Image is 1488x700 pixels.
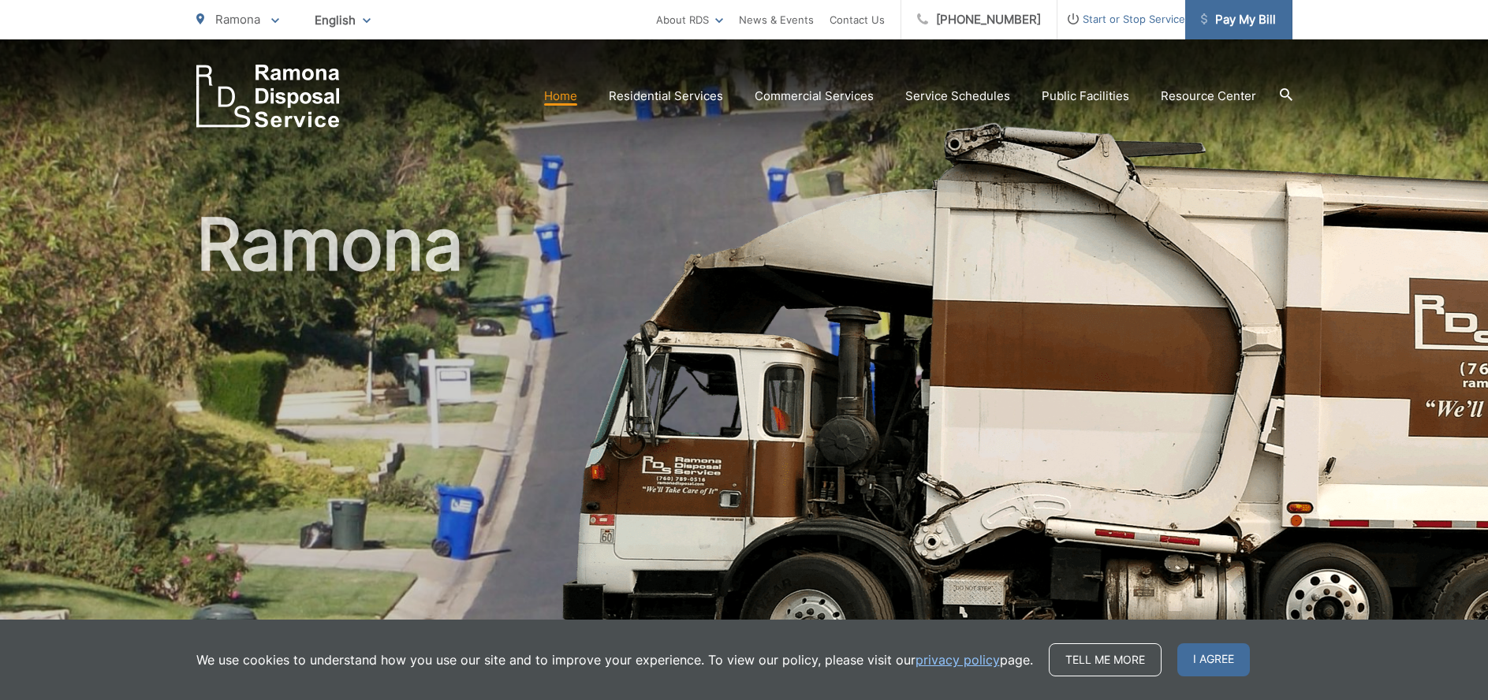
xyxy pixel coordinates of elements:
a: EDCD logo. Return to the homepage. [196,65,340,128]
a: Resource Center [1161,87,1256,106]
a: Tell me more [1049,643,1162,676]
span: English [303,6,382,34]
a: About RDS [656,10,723,29]
a: Home [544,87,577,106]
a: News & Events [739,10,814,29]
a: Commercial Services [755,87,874,106]
p: We use cookies to understand how you use our site and to improve your experience. To view our pol... [196,650,1033,669]
a: Public Facilities [1042,87,1129,106]
a: Service Schedules [905,87,1010,106]
span: Pay My Bill [1201,10,1276,29]
a: Residential Services [609,87,723,106]
a: Contact Us [830,10,885,29]
span: Ramona [215,12,260,27]
span: I agree [1177,643,1250,676]
a: privacy policy [916,650,1000,669]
